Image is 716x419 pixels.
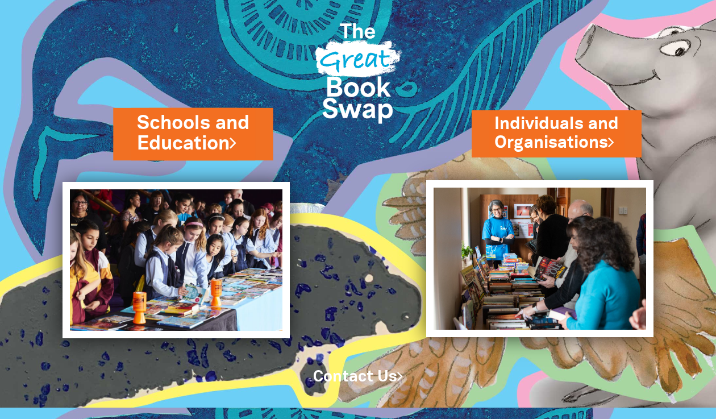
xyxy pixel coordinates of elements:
[494,113,619,155] a: Individuals andOrganisations
[313,370,403,384] a: Contact Us
[137,110,249,157] a: Schools andEducation
[307,2,409,138] img: Great Bookswap logo
[426,180,653,337] img: Individuals and Organisations
[63,182,290,338] img: Schools and Education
